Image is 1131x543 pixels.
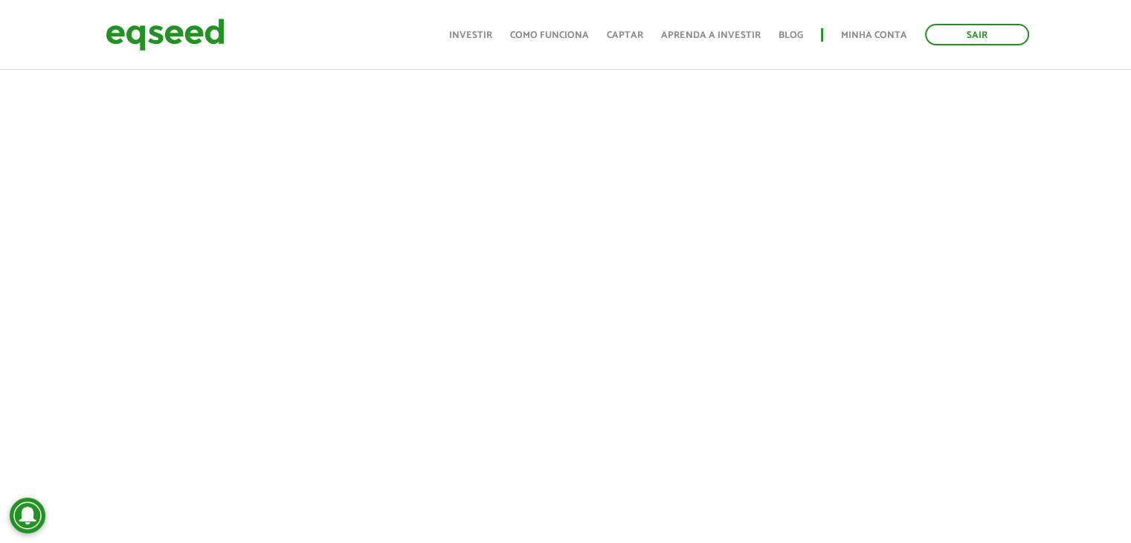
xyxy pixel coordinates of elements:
a: Investir [449,30,492,40]
a: Minha conta [841,30,907,40]
img: EqSeed [106,15,225,54]
a: Captar [607,30,643,40]
a: Blog [779,30,803,40]
a: Sair [925,24,1029,45]
a: Como funciona [510,30,589,40]
a: Aprenda a investir [661,30,761,40]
